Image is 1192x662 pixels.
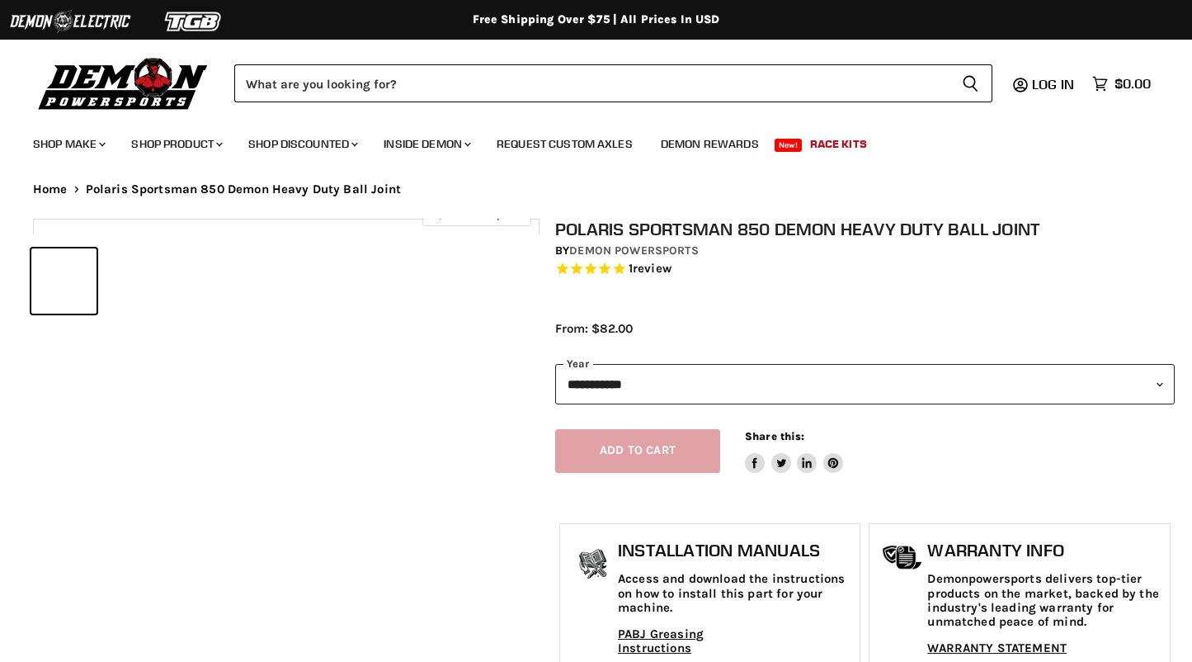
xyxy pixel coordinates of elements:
a: $0.00 [1084,72,1159,96]
span: $0.00 [1114,76,1151,92]
a: WARRANTY STATEMENT [927,641,1067,655]
span: Rated 5.0 out of 5 stars 1 reviews [555,261,1175,278]
img: install_manual-icon.png [572,545,614,586]
img: TGB Logo 2 [132,6,256,37]
span: Share this: [745,430,804,442]
a: PABJ Greasing Instructions [618,627,735,656]
a: Shop Make [21,127,115,161]
span: From: $82.00 [555,321,633,336]
h1: Installation Manuals [618,541,851,560]
button: Search [949,64,992,102]
a: Shop Discounted [236,127,368,161]
button: IMAGE thumbnail [31,248,97,314]
aside: Share this: [745,429,843,473]
span: Polaris Sportsman 850 Demon Heavy Duty Ball Joint [86,182,401,196]
p: Demonpowersports delivers top-tier products on the market, backed by the industry's leading warra... [927,572,1161,629]
span: Click to expand [431,208,522,220]
h1: Warranty Info [927,541,1161,560]
span: review [633,261,671,276]
a: Inside Demon [371,127,481,161]
select: year [555,364,1175,404]
img: warranty-icon.png [882,545,923,570]
a: Request Custom Axles [484,127,645,161]
a: Race Kits [798,127,879,161]
form: Product [234,64,992,102]
span: Log in [1032,76,1074,92]
img: Demon Powersports [33,54,214,112]
span: 1 reviews [629,261,671,276]
a: Demon Rewards [648,127,771,161]
a: Demon Powersports [569,244,698,258]
p: Access and download the instructions on how to install this part for your machine. [618,572,851,615]
span: New! [775,139,803,152]
div: by [555,242,1175,260]
ul: Main menu [21,121,1147,161]
h1: Polaris Sportsman 850 Demon Heavy Duty Ball Joint [555,219,1175,239]
a: Log in [1025,77,1084,92]
img: Demon Electric Logo 2 [8,6,132,37]
a: Home [33,182,68,196]
a: Shop Product [119,127,233,161]
input: Search [234,64,949,102]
